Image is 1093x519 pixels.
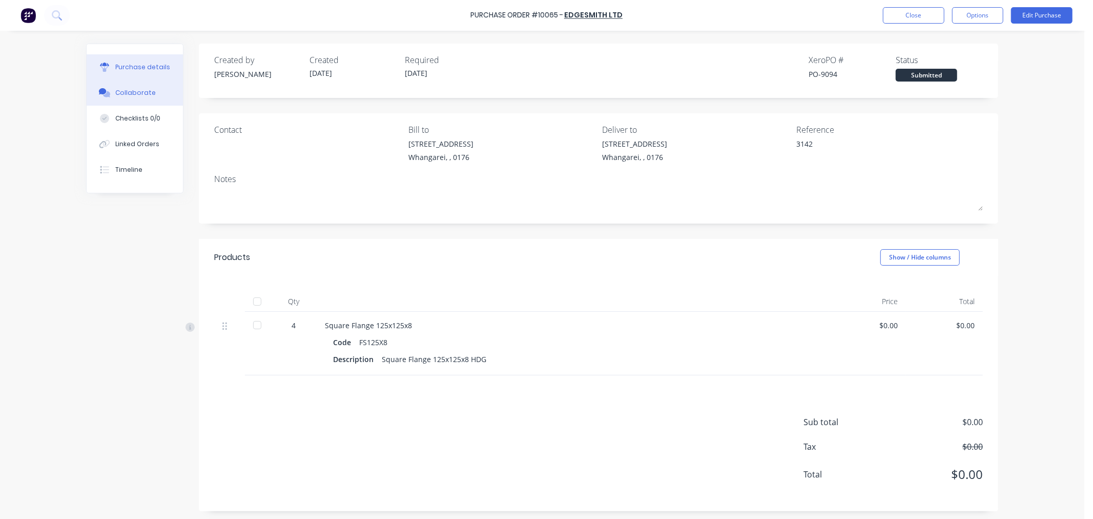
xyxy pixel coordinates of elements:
[279,320,308,331] div: 4
[214,251,250,264] div: Products
[214,173,983,185] div: Notes
[310,54,397,66] div: Created
[87,54,183,80] button: Purchase details
[896,69,957,82] div: Submitted
[952,7,1003,24] button: Options
[87,106,183,131] button: Checklists 0/0
[880,416,983,428] span: $0.00
[408,138,473,149] div: [STREET_ADDRESS]
[803,416,880,428] span: Sub total
[408,124,595,136] div: Bill to
[914,320,975,331] div: $0.00
[803,441,880,453] span: Tax
[809,54,896,66] div: Xero PO #
[115,88,156,97] div: Collaborate
[382,352,486,367] div: Square Flange 125x125x8 HDG
[405,54,492,66] div: Required
[333,335,359,350] div: Code
[796,138,924,162] textarea: 3142
[214,124,401,136] div: Contact
[1011,7,1073,24] button: Edit Purchase
[603,124,789,136] div: Deliver to
[896,54,983,66] div: Status
[214,69,301,79] div: [PERSON_NAME]
[115,63,170,72] div: Purchase details
[87,157,183,183] button: Timeline
[796,124,983,136] div: Reference
[883,7,944,24] button: Close
[603,152,668,163] div: Whangarei, , 0176
[564,10,623,21] a: Edgesmith Ltd
[333,352,382,367] div: Description
[115,139,159,149] div: Linked Orders
[809,69,896,79] div: PO-9094
[359,335,387,350] div: FS125X8
[408,152,473,163] div: Whangarei, , 0176
[325,320,821,331] div: Square Flange 125x125x8
[880,441,983,453] span: $0.00
[603,138,668,149] div: [STREET_ADDRESS]
[214,54,301,66] div: Created by
[115,114,160,123] div: Checklists 0/0
[880,465,983,484] span: $0.00
[115,165,142,174] div: Timeline
[906,291,983,312] div: Total
[87,131,183,157] button: Linked Orders
[803,468,880,481] span: Total
[87,80,183,106] button: Collaborate
[20,8,36,23] img: Factory
[837,320,898,331] div: $0.00
[880,249,960,266] button: Show / Hide columns
[271,291,317,312] div: Qty
[470,10,563,21] div: Purchase Order #10065 -
[829,291,906,312] div: Price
